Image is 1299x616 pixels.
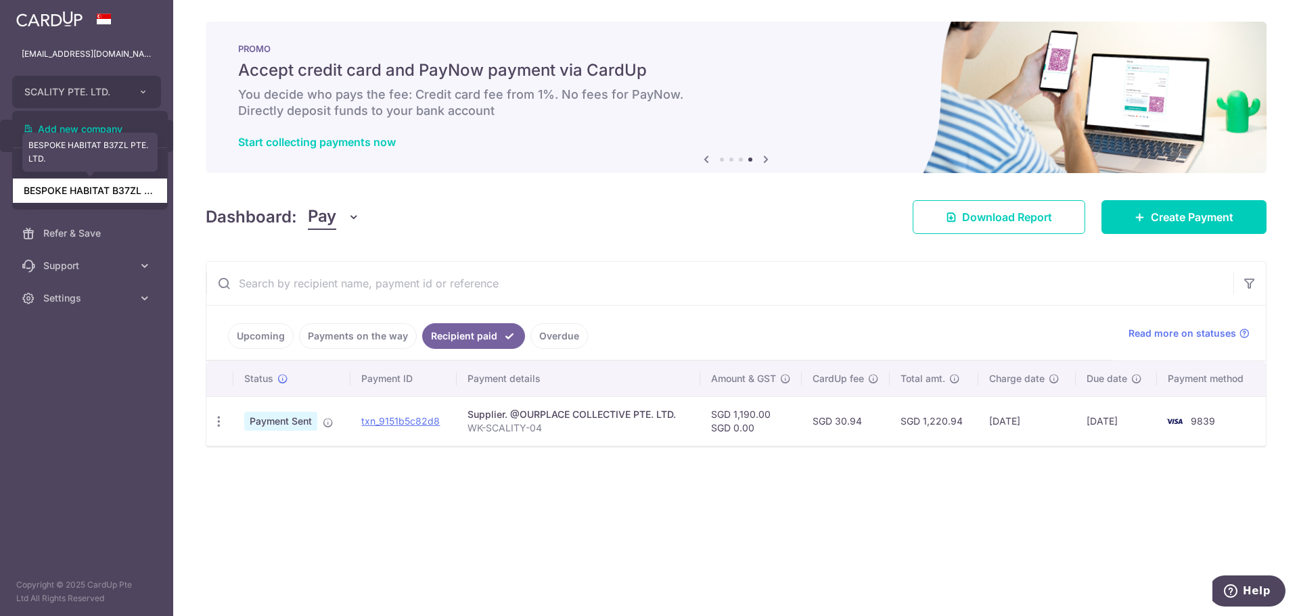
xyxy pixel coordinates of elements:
img: CardUp [16,11,83,27]
td: SGD 30.94 [802,396,890,446]
iframe: Opens a widget where you can find more information [1212,575,1285,609]
th: Payment ID [350,361,457,396]
a: Download Report [913,200,1085,234]
span: Support [43,259,133,273]
h6: You decide who pays the fee: Credit card fee from 1%. No fees for PayNow. Directly deposit funds ... [238,87,1234,119]
span: 9839 [1191,415,1215,427]
span: Charge date [989,372,1045,385]
a: Recipient paid [422,323,525,349]
a: Start collecting payments now [238,135,396,149]
span: Pay [308,204,336,230]
h4: Dashboard: [206,205,297,229]
span: Total amt. [901,372,945,385]
a: BESPOKE HABITAT B37ZL PTE. LTD. [13,179,167,203]
div: BESPOKE HABITAT B37ZL PTE. LTD. [22,133,158,172]
td: [DATE] [1076,396,1158,446]
a: Add new company [13,117,167,141]
th: Payment method [1157,361,1266,396]
a: Upcoming [228,323,294,349]
span: CardUp fee [813,372,864,385]
span: Status [244,372,273,385]
a: SCALITY PTE. LTD. [13,151,167,175]
a: txn_9151b5c82d8 [361,415,440,427]
p: WK-SCALITY-04 [468,421,689,435]
span: Download Report [962,209,1052,225]
th: Payment details [457,361,700,396]
button: Pay [308,204,360,230]
p: PROMO [238,43,1234,54]
td: SGD 1,190.00 SGD 0.00 [700,396,802,446]
ul: SCALITY PTE. LTD. [12,111,168,210]
span: Due date [1087,372,1127,385]
a: Payments on the way [299,323,417,349]
button: SCALITY PTE. LTD. [12,76,161,108]
td: [DATE] [978,396,1076,446]
span: Create Payment [1151,209,1233,225]
a: Read more on statuses [1129,327,1250,340]
img: Bank Card [1161,413,1188,429]
span: Refer & Save [43,227,133,240]
img: paynow Banner [206,22,1267,173]
span: Read more on statuses [1129,327,1236,340]
a: Create Payment [1101,200,1267,234]
span: Amount & GST [711,372,776,385]
span: SCALITY PTE. LTD. [24,85,124,99]
span: Payment Sent [244,412,317,431]
h5: Accept credit card and PayNow payment via CardUp [238,60,1234,81]
a: Overdue [530,323,588,349]
div: Supplier. @OURPLACE COLLECTIVE PTE. LTD. [468,408,689,421]
p: [EMAIL_ADDRESS][DOMAIN_NAME] [22,47,152,61]
td: SGD 1,220.94 [890,396,978,446]
input: Search by recipient name, payment id or reference [206,262,1233,305]
span: Settings [43,291,133,305]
